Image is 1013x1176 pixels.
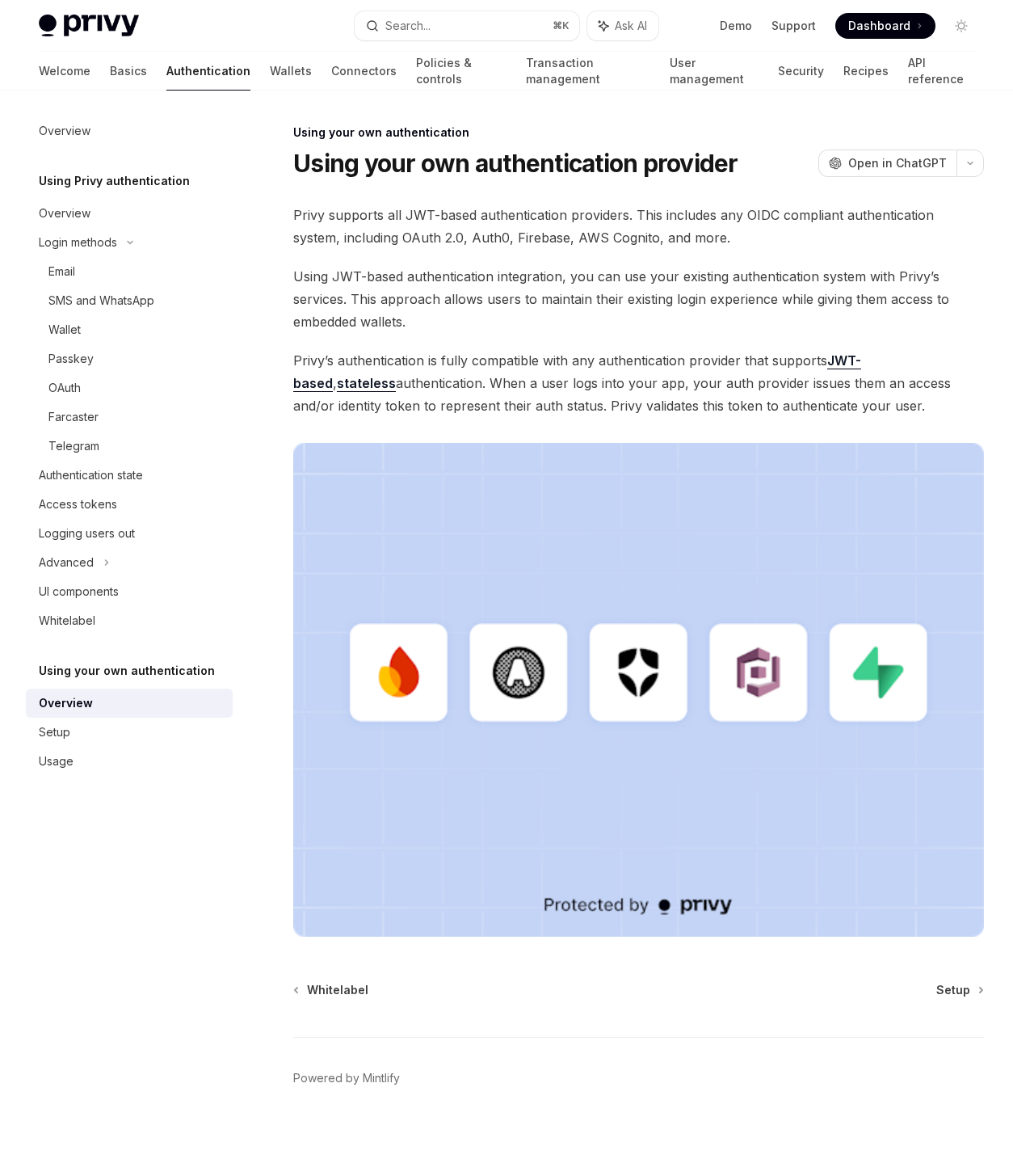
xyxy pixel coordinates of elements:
div: Overview [39,121,90,141]
div: Access tokens [39,495,117,514]
a: stateless [337,375,396,392]
div: Search... [385,16,431,36]
button: Toggle dark mode [948,13,974,39]
a: API reference [908,52,974,91]
span: Privy’s authentication is fully compatible with any authentication provider that supports , authe... [293,349,984,417]
img: JWT-based auth splash [293,443,984,937]
div: Overview [39,693,93,713]
a: Whitelabel [295,982,368,998]
span: ⌘ K [553,19,570,32]
a: Setup [936,982,982,998]
div: Overview [39,204,90,223]
button: Search...⌘K [355,11,578,40]
span: Open in ChatGPT [848,155,947,171]
a: OAuth [26,373,233,403]
a: Recipes [843,52,889,91]
span: Whitelabel [307,982,368,998]
div: Setup [39,723,70,742]
a: Connectors [331,52,397,91]
a: User management [670,52,759,91]
a: Telegram [26,432,233,461]
div: Passkey [48,349,94,369]
div: Wallet [48,320,81,339]
a: Support [771,18,816,34]
a: Powered by Mintlify [293,1070,400,1086]
img: light logo [39,15,139,37]
a: UI components [26,577,233,606]
span: Ask AI [615,18,647,34]
h5: Using your own authentication [39,661,215,681]
a: Setup [26,718,233,747]
a: Security [778,52,824,91]
div: OAuth [48,378,81,398]
a: Access tokens [26,490,233,519]
div: Logging users out [39,524,135,543]
a: Email [26,257,233,286]
div: Usage [39,752,74,771]
button: Ask AI [587,11,658,40]
span: Privy supports all JWT-based authentication providers. This includes any OIDC compliant authentic... [293,204,984,249]
a: Dashboard [835,13,935,39]
div: Whitelabel [39,611,95,630]
div: Advanced [39,553,94,572]
div: Login methods [39,233,117,252]
div: UI components [39,582,119,601]
div: Authentication state [39,466,143,485]
a: Wallets [270,52,312,91]
span: Using JWT-based authentication integration, you can use your existing authentication system with ... [293,265,984,333]
div: Farcaster [48,407,99,427]
a: Demo [720,18,752,34]
a: Logging users out [26,519,233,548]
a: Usage [26,747,233,776]
a: Overview [26,689,233,718]
span: Dashboard [848,18,910,34]
a: Farcaster [26,403,233,432]
a: Policies & controls [416,52,506,91]
a: Whitelabel [26,606,233,635]
a: Basics [110,52,147,91]
h1: Using your own authentication provider [293,149,738,178]
a: Authentication state [26,461,233,490]
a: Passkey [26,344,233,373]
a: Authentication [166,52,250,91]
a: Transaction management [526,52,651,91]
a: Wallet [26,315,233,344]
div: Telegram [48,436,99,456]
div: SMS and WhatsApp [48,291,154,310]
h5: Using Privy authentication [39,171,190,191]
div: Email [48,262,75,281]
a: Overview [26,116,233,145]
button: Open in ChatGPT [818,150,956,177]
a: Welcome [39,52,90,91]
a: SMS and WhatsApp [26,286,233,315]
div: Using your own authentication [293,124,984,141]
a: Overview [26,199,233,228]
span: Setup [936,982,970,998]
